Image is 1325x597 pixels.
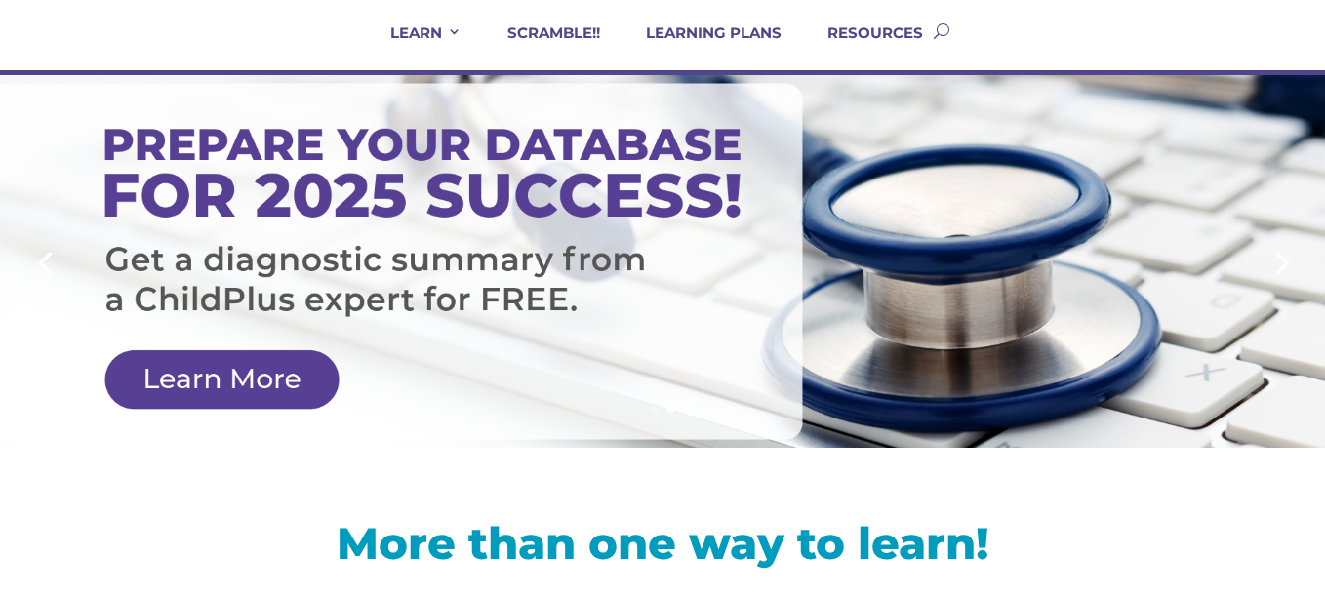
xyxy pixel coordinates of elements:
a: LEARNING PLANS [622,23,782,70]
a: 2 [667,406,674,413]
a: 1 [651,406,658,413]
a: LEARN [366,23,462,70]
a: RESOURCES [803,23,923,70]
a: SCRAMBLE!! [483,23,600,70]
h1: More than one way to learn! [66,521,1259,575]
